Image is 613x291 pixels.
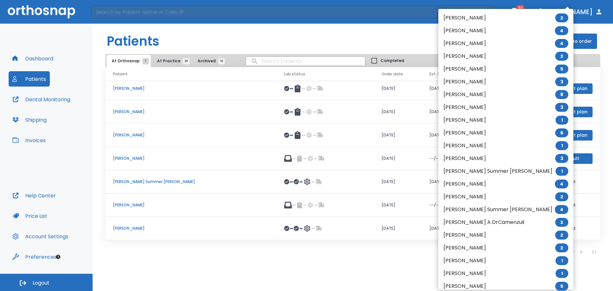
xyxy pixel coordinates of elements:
[555,77,568,86] span: 3
[555,218,568,227] span: 2
[555,90,568,99] span: 8
[555,128,568,137] span: 6
[555,26,568,35] span: 4
[438,267,573,280] li: [PERSON_NAME]
[438,114,573,126] li: [PERSON_NAME]
[438,190,573,203] li: [PERSON_NAME]
[555,39,568,48] span: 4
[556,116,568,125] span: 1
[556,269,568,278] span: 1
[438,63,573,75] li: [PERSON_NAME]
[438,241,573,254] li: [PERSON_NAME]
[438,37,573,50] li: [PERSON_NAME]
[555,65,568,73] span: 5
[556,167,568,176] span: 1
[555,103,568,112] span: 3
[555,52,568,61] span: 2
[555,192,568,201] span: 2
[438,75,573,88] li: [PERSON_NAME]
[438,203,573,216] li: [PERSON_NAME] Summer [PERSON_NAME]
[438,229,573,241] li: [PERSON_NAME]
[555,231,568,240] span: 2
[438,50,573,63] li: [PERSON_NAME]
[555,13,568,22] span: 2
[438,254,573,267] li: [PERSON_NAME]
[556,141,568,150] span: 1
[555,282,568,291] span: 5
[438,24,573,37] li: [PERSON_NAME]
[438,88,573,101] li: [PERSON_NAME]
[555,180,568,188] span: 4
[438,165,573,178] li: [PERSON_NAME] Summer [PERSON_NAME]
[438,11,573,24] li: [PERSON_NAME]
[438,126,573,139] li: [PERSON_NAME]
[556,256,568,265] span: 1
[438,101,573,114] li: [PERSON_NAME]
[438,139,573,152] li: [PERSON_NAME]
[438,178,573,190] li: [PERSON_NAME]
[555,154,568,163] span: 3
[438,152,573,165] li: [PERSON_NAME]
[555,243,568,252] span: 2
[438,216,573,229] li: [PERSON_NAME] A DrCamenzuli
[555,205,568,214] span: 4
